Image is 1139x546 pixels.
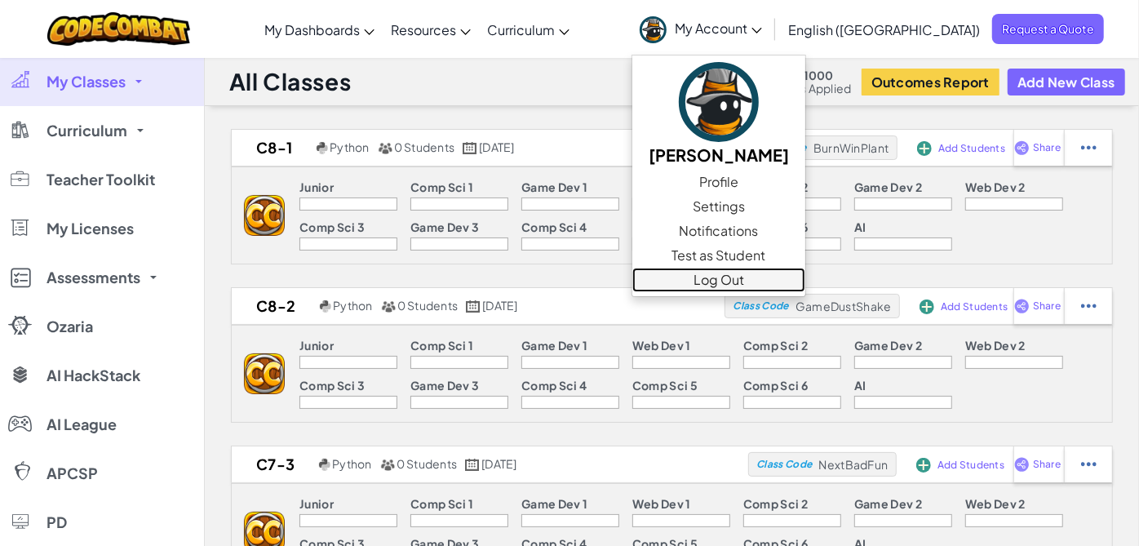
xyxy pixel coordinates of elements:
[632,3,770,55] a: My Account
[521,497,587,510] p: Game Dev 1
[1081,457,1097,472] img: IconStudentEllipsis.svg
[521,180,587,193] p: Game Dev 1
[264,21,360,38] span: My Dashboards
[232,294,316,318] h2: C8-2
[465,459,480,471] img: calendar.svg
[1008,69,1125,95] button: Add New Class
[756,459,812,469] span: Class Code
[47,417,117,432] span: AI League
[632,219,805,243] a: Notifications
[47,221,134,236] span: My Licenses
[410,180,473,193] p: Comp Sci 1
[780,7,988,51] a: English ([GEOGRAPHIC_DATA])
[937,460,1004,470] span: Add Students
[47,319,93,334] span: Ozaria
[410,379,479,392] p: Game Dev 3
[796,299,891,313] span: GameDustShake
[463,142,477,154] img: calendar.svg
[383,7,479,51] a: Resources
[632,194,805,219] a: Settings
[938,144,1005,153] span: Add Students
[1081,299,1097,313] img: IconStudentEllipsis.svg
[992,14,1104,44] a: Request a Quote
[299,497,334,510] p: Junior
[1033,301,1061,311] span: Share
[965,339,1026,352] p: Web Dev 2
[482,298,517,313] span: [DATE]
[232,294,725,318] a: C8-2 Python 0 Students [DATE]
[299,220,365,233] p: Comp Sci 3
[965,497,1026,510] p: Web Dev 2
[299,180,334,193] p: Junior
[521,379,587,392] p: Comp Sci 4
[47,368,140,383] span: AI HackStack
[333,298,372,313] span: Python
[679,62,759,142] img: avatar
[862,69,999,95] button: Outcomes Report
[299,379,365,392] p: Comp Sci 3
[487,21,555,38] span: Curriculum
[378,142,392,154] img: MultipleUsers.png
[632,60,805,170] a: [PERSON_NAME]
[256,7,383,51] a: My Dashboards
[854,180,922,193] p: Game Dev 2
[47,123,127,138] span: Curriculum
[410,339,473,352] p: Comp Sci 1
[244,195,285,236] img: logo
[941,302,1008,312] span: Add Students
[640,16,667,43] img: avatar
[854,497,922,510] p: Game Dev 2
[232,452,748,477] a: C7-3 Python 0 Students [DATE]
[632,339,691,352] p: Web Dev 1
[244,353,285,394] img: logo
[410,497,473,510] p: Comp Sci 1
[649,142,789,167] h5: [PERSON_NAME]
[521,339,587,352] p: Game Dev 1
[751,143,807,153] span: Class Code
[232,135,312,160] h2: C8-1
[320,300,332,313] img: python.png
[47,12,190,46] img: CodeCombat logo
[854,339,922,352] p: Game Dev 2
[410,220,479,233] p: Game Dev 3
[394,140,454,154] span: 0 Students
[479,7,578,51] a: Curriculum
[330,140,369,154] span: Python
[1033,459,1061,469] span: Share
[819,457,889,472] span: NextBadFun
[319,459,331,471] img: python.png
[380,459,395,471] img: MultipleUsers.png
[397,456,457,471] span: 0 Students
[397,298,458,313] span: 0 Students
[813,140,889,155] span: BurnWinPlant
[391,21,456,38] span: Resources
[479,140,514,154] span: [DATE]
[1033,143,1061,153] span: Share
[679,221,758,241] span: Notifications
[47,270,140,285] span: Assessments
[917,141,932,156] img: IconAddStudents.svg
[854,379,866,392] p: AI
[381,300,396,313] img: MultipleUsers.png
[632,170,805,194] a: Profile
[299,339,334,352] p: Junior
[920,300,934,314] img: IconAddStudents.svg
[733,301,789,311] span: Class Code
[1014,140,1030,155] img: IconShare_Purple.svg
[632,497,691,510] p: Web Dev 1
[521,220,587,233] p: Comp Sci 4
[854,220,866,233] p: AI
[743,339,808,352] p: Comp Sci 2
[481,456,516,471] span: [DATE]
[965,180,1026,193] p: Web Dev 2
[632,379,698,392] p: Comp Sci 5
[675,20,762,37] span: My Account
[1014,299,1030,313] img: IconShare_Purple.svg
[332,456,371,471] span: Python
[232,135,742,160] a: C8-1 Python 0 Students [DATE]
[232,452,315,477] h2: C7-3
[743,497,808,510] p: Comp Sci 2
